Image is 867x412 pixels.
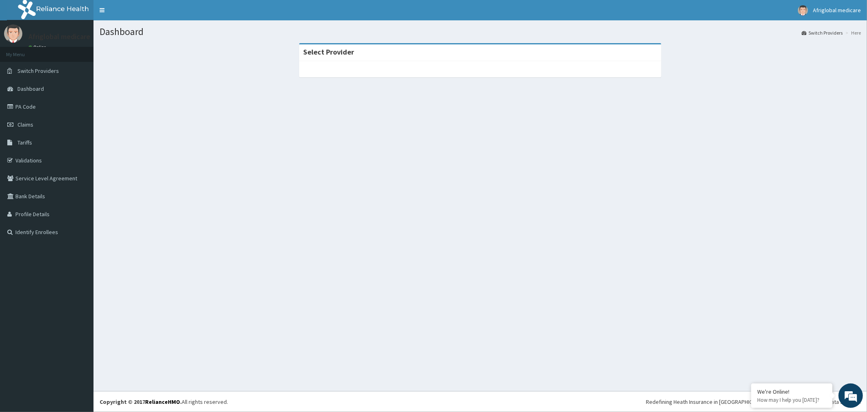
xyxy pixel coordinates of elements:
[757,397,826,403] p: How may I help you today?
[303,47,354,57] strong: Select Provider
[843,29,861,36] li: Here
[813,7,861,14] span: Afriglobal medicare
[93,391,867,412] footer: All rights reserved.
[17,139,32,146] span: Tariffs
[100,26,861,37] h1: Dashboard
[646,398,861,406] div: Redefining Heath Insurance in [GEOGRAPHIC_DATA] using Telemedicine and Data Science!
[17,67,59,75] span: Switch Providers
[17,85,44,92] span: Dashboard
[798,5,808,15] img: User Image
[17,121,33,128] span: Claims
[802,29,843,36] a: Switch Providers
[4,24,22,43] img: User Image
[28,44,48,50] a: Online
[100,398,182,405] strong: Copyright © 2017 .
[28,33,90,40] p: Afriglobal medicare
[145,398,180,405] a: RelianceHMO
[757,388,826,395] div: We're Online!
